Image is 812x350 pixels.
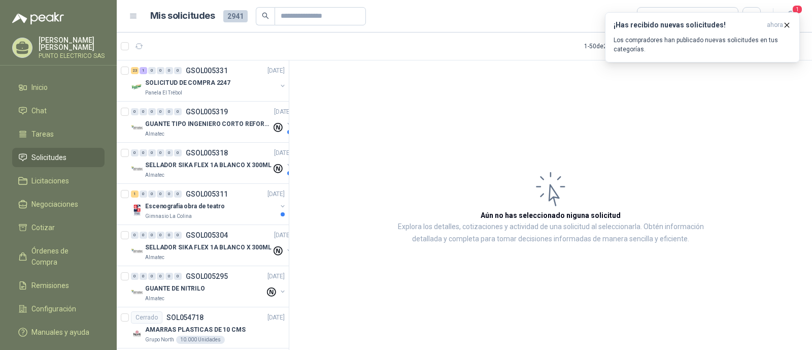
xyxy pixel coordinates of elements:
[481,210,621,221] h3: Aún no has seleccionado niguna solicitud
[148,273,156,280] div: 0
[782,7,800,25] button: 1
[157,190,164,198] div: 0
[186,273,228,280] p: GSOL005295
[157,273,164,280] div: 0
[31,175,69,186] span: Licitaciones
[145,253,164,262] p: Almatec
[131,232,139,239] div: 0
[31,245,95,268] span: Órdenes de Compra
[148,232,156,239] div: 0
[174,149,182,156] div: 0
[174,232,182,239] div: 0
[131,311,162,324] div: Cerrado
[12,218,105,237] a: Cotizar
[31,280,69,291] span: Remisiones
[157,232,164,239] div: 0
[12,124,105,144] a: Tareas
[131,67,139,74] div: 23
[31,222,55,233] span: Cotizar
[267,66,285,76] p: [DATE]
[131,188,287,220] a: 1 0 0 0 0 0 GSOL005311[DATE] Company LogoEscenografia obra de teatroGimnasio La Colina
[131,106,293,138] a: 0 0 0 0 0 0 GSOL005319[DATE] Company LogoGUANTE TIPO INGENIERO CORTO REFORZADOAlmatec
[12,195,105,214] a: Negociaciones
[31,129,54,140] span: Tareas
[165,232,173,239] div: 0
[614,21,763,29] h3: ¡Has recibido nuevas solicitudes!
[145,212,192,220] p: Gimnasio La Colina
[145,325,246,335] p: AMARRAS PLASTICAS DE 10 CMS
[186,232,228,239] p: GSOL005304
[12,78,105,97] a: Inicio
[39,53,105,59] p: PUNTO ELECTRICO SAS
[644,11,665,22] div: Todas
[12,323,105,342] a: Manuales y ayuda
[145,78,230,88] p: SOLICITUD DE COMPRA 2247
[131,245,143,258] img: Company Logo
[131,81,143,93] img: Company Logo
[148,67,156,74] div: 0
[140,108,147,115] div: 0
[12,299,105,319] a: Configuración
[267,189,285,199] p: [DATE]
[165,190,173,198] div: 0
[140,232,147,239] div: 0
[165,273,173,280] div: 0
[605,12,800,62] button: ¡Has recibido nuevas solicitudes!ahora Los compradores han publicado nuevas solicitudes en tus ca...
[223,10,248,22] span: 2941
[148,149,156,156] div: 0
[150,9,215,23] h1: Mis solicitudes
[148,190,156,198] div: 0
[131,287,143,299] img: Company Logo
[131,65,287,97] a: 23 1 0 0 0 0 GSOL005331[DATE] Company LogoSOLICITUD DE COMPRA 2247Panela El Trébol
[174,273,182,280] div: 0
[174,190,182,198] div: 0
[165,108,173,115] div: 0
[145,284,205,294] p: GUANTE DE NITRILO
[267,272,285,281] p: [DATE]
[31,327,89,338] span: Manuales y ayuda
[614,36,791,54] p: Los compradores han publicado nuevas solicitudes en tus categorías.
[140,273,147,280] div: 0
[131,204,143,216] img: Company Logo
[166,314,204,321] p: SOL054718
[12,171,105,190] a: Licitaciones
[39,37,105,51] p: [PERSON_NAME] [PERSON_NAME]
[274,148,291,158] p: [DATE]
[186,190,228,198] p: GSOL005311
[131,108,139,115] div: 0
[391,221,710,245] p: Explora los detalles, cotizaciones y actividad de una solicitud al seleccionarla. Obtén informaci...
[131,163,143,175] img: Company Logo
[165,67,173,74] div: 0
[131,229,293,262] a: 0 0 0 0 0 0 GSOL005304[DATE] Company LogoSELLADOR SIKA FLEX 1A BLANCO X 300MLAlmatec
[186,67,228,74] p: GSOL005331
[12,12,64,24] img: Logo peakr
[131,122,143,134] img: Company Logo
[131,149,139,156] div: 0
[267,313,285,323] p: [DATE]
[157,149,164,156] div: 0
[262,12,269,19] span: search
[131,270,287,303] a: 0 0 0 0 0 0 GSOL005295[DATE] Company LogoGUANTE DE NITRILOAlmatec
[145,295,164,303] p: Almatec
[140,149,147,156] div: 0
[767,21,783,29] span: ahora
[186,108,228,115] p: GSOL005319
[157,108,164,115] div: 0
[145,130,164,138] p: Almatec
[186,149,228,156] p: GSOL005318
[131,273,139,280] div: 0
[148,108,156,115] div: 0
[117,307,289,348] a: CerradoSOL054718[DATE] Company LogoAMARRAS PLASTICAS DE 10 CMSGrupo North10.000 Unidades
[145,243,272,252] p: SELLADOR SIKA FLEX 1A BLANCO X 300ML
[12,241,105,272] a: Órdenes de Compra
[131,190,139,198] div: 1
[165,149,173,156] div: 0
[157,67,164,74] div: 0
[31,105,47,116] span: Chat
[145,161,272,170] p: SELLADOR SIKA FLEX 1A BLANCO X 300ML
[274,231,291,240] p: [DATE]
[174,108,182,115] div: 0
[140,67,147,74] div: 1
[145,89,182,97] p: Panela El Trébol
[31,152,66,163] span: Solicitudes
